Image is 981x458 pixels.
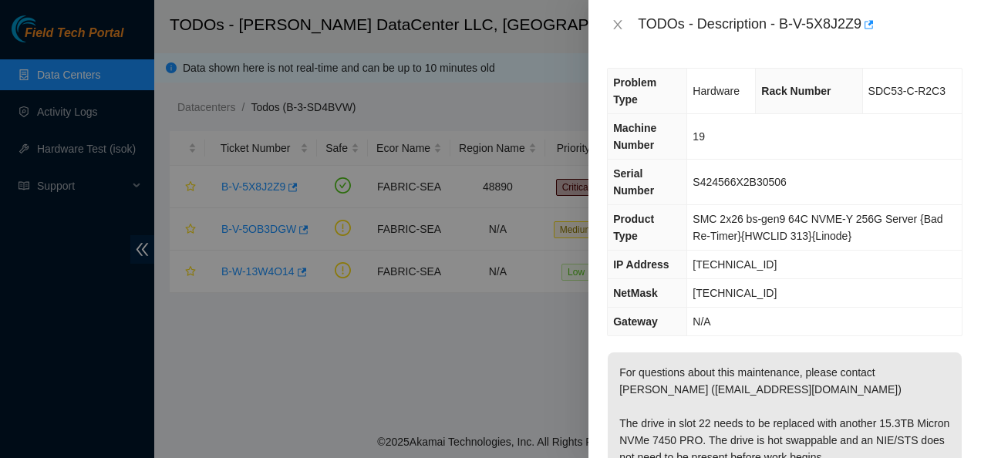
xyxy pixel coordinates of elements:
[693,85,740,97] span: Hardware
[693,287,777,299] span: [TECHNICAL_ID]
[607,18,629,32] button: Close
[612,19,624,31] span: close
[613,315,658,328] span: Gateway
[613,167,654,197] span: Serial Number
[613,287,658,299] span: NetMask
[638,12,962,37] div: TODOs - Description - B-V-5X8J2Z9
[868,85,946,97] span: SDC53-C-R2C3
[613,122,656,151] span: Machine Number
[613,213,654,242] span: Product Type
[693,176,786,188] span: S424566X2B30506
[693,258,777,271] span: [TECHNICAL_ID]
[613,258,669,271] span: IP Address
[693,315,710,328] span: N/A
[761,85,831,97] span: Rack Number
[613,76,656,106] span: Problem Type
[693,213,942,242] span: SMC 2x26 bs-gen9 64C NVME-Y 256G Server {Bad Re-Timer}{HWCLID 313}{Linode}
[693,130,705,143] span: 19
